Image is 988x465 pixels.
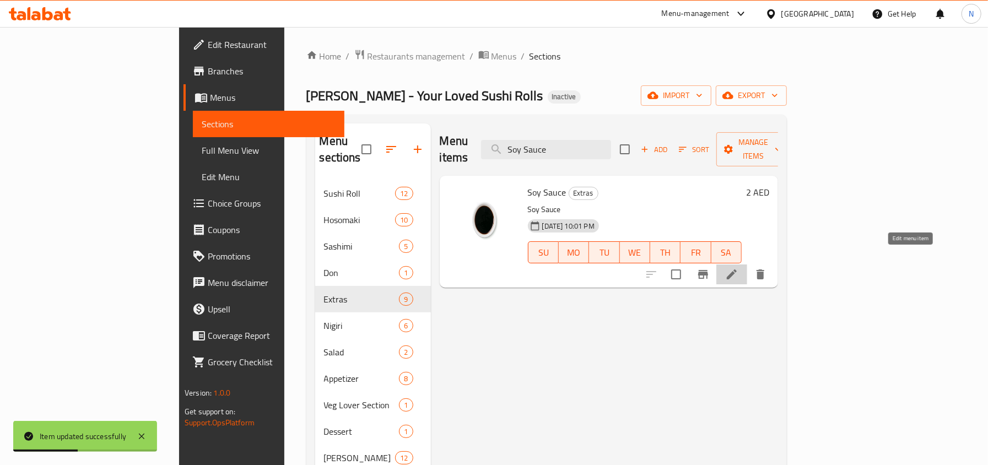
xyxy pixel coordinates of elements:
[324,293,399,306] span: Extras
[641,85,711,106] button: import
[624,245,646,261] span: WE
[324,187,396,200] span: Sushi Roll
[378,136,404,163] span: Sort sections
[548,90,581,104] div: Inactive
[208,197,335,210] span: Choice Groups
[589,241,619,263] button: TU
[716,132,790,166] button: Manage items
[528,184,566,201] span: Soy Sauce
[368,50,466,63] span: Restaurants management
[346,50,350,63] li: /
[193,137,344,164] a: Full Menu View
[183,58,344,84] a: Branches
[399,345,413,359] div: items
[315,207,431,233] div: Hosomaki10
[324,319,399,332] span: Nigiri
[399,241,412,252] span: 5
[399,347,412,358] span: 2
[315,259,431,286] div: Don1
[395,213,413,226] div: items
[208,329,335,342] span: Coverage Report
[399,398,413,412] div: items
[569,187,598,199] span: Extras
[639,143,669,156] span: Add
[530,50,561,63] span: Sections
[185,404,235,419] span: Get support on:
[481,140,611,159] input: search
[324,451,396,464] span: [PERSON_NAME]
[685,245,706,261] span: FR
[533,245,554,261] span: SU
[399,319,413,332] div: items
[208,38,335,51] span: Edit Restaurant
[399,268,412,278] span: 1
[548,92,581,101] span: Inactive
[324,425,399,438] span: Dessert
[676,141,712,158] button: Sort
[538,221,599,231] span: [DATE] 10:01 PM
[183,31,344,58] a: Edit Restaurant
[636,141,672,158] span: Add item
[690,261,716,288] button: Branch-specific-item
[395,187,413,200] div: items
[185,415,255,430] a: Support.OpsPlatform
[315,180,431,207] div: Sushi Roll12
[399,293,413,306] div: items
[528,241,559,263] button: SU
[183,243,344,269] a: Promotions
[399,425,413,438] div: items
[185,386,212,400] span: Version:
[396,188,412,199] span: 12
[681,241,711,263] button: FR
[399,374,412,384] span: 8
[324,345,399,359] span: Salad
[355,138,378,161] span: Select all sections
[711,241,742,263] button: SA
[613,138,636,161] span: Select section
[399,400,412,410] span: 1
[202,144,335,157] span: Full Menu View
[324,266,399,279] span: Don
[470,50,474,63] li: /
[716,85,787,106] button: export
[478,49,517,63] a: Menus
[559,241,589,263] button: MO
[521,50,525,63] li: /
[315,312,431,339] div: Nigiri6
[208,302,335,316] span: Upsell
[636,141,672,158] button: Add
[404,136,431,163] button: Add section
[440,133,468,166] h2: Menu items
[315,233,431,259] div: Sashimi5
[650,241,681,263] button: TH
[593,245,615,261] span: TU
[183,322,344,349] a: Coverage Report
[528,203,742,217] p: Soy Sauce
[399,426,412,437] span: 1
[40,430,126,442] div: Item updated successfully
[306,83,543,108] span: [PERSON_NAME] - Your Loved Sushi Rolls
[202,170,335,183] span: Edit Menu
[183,349,344,375] a: Grocery Checklist
[725,136,781,163] span: Manage items
[399,294,412,305] span: 9
[183,296,344,322] a: Upsell
[665,263,688,286] span: Select to update
[662,7,730,20] div: Menu-management
[396,453,412,463] span: 12
[324,398,399,412] span: Veg Lover Section
[183,217,344,243] a: Coupons
[324,451,396,464] div: TEMAKI Sushi
[183,84,344,111] a: Menus
[492,50,517,63] span: Menus
[324,213,396,226] span: Hosomaki
[315,286,431,312] div: Extras9
[716,245,737,261] span: SA
[208,276,335,289] span: Menu disclaimer
[569,187,598,200] div: Extras
[399,240,413,253] div: items
[563,245,585,261] span: MO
